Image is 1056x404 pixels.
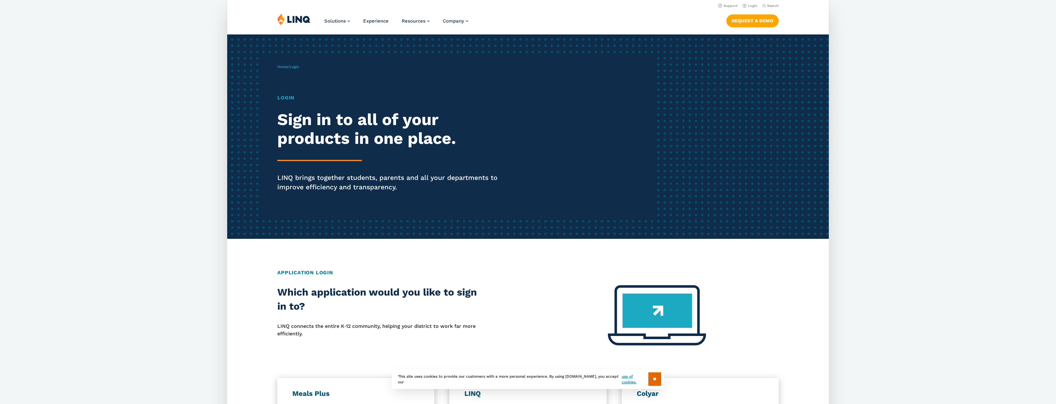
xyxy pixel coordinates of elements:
[324,18,350,24] a: Solutions
[277,65,288,69] a: Home
[743,4,757,8] a: Login
[324,18,346,24] span: Solutions
[726,13,779,27] nav: Button Navigation
[402,18,426,24] span: Resources
[277,94,509,102] h1: Login
[277,13,311,25] img: LINQ | K‑12 Software
[227,2,829,9] nav: Utility Navigation
[277,65,299,69] span: /
[767,4,779,8] span: Search
[443,18,468,24] a: Company
[277,173,509,192] p: LINQ brings together students, parents and all your departments to improve efficiency and transpa...
[718,4,738,8] a: Support
[277,323,478,338] p: LINQ connects the entire K‑12 community, helping your district to work far more efficiently.
[762,3,779,8] button: Open Search Bar
[726,14,779,27] a: Request a Demo
[402,18,430,24] a: Resources
[277,269,779,276] h2: Application Login
[443,18,464,24] span: Company
[622,374,648,385] a: use of cookies.
[392,369,664,389] div: This site uses cookies to provide our customers with a more personal experience. By using [DOMAIN...
[277,110,509,148] h2: Sign in to all of your products in one place.
[290,65,299,69] span: Login
[363,18,389,24] a: Experience
[324,13,468,34] nav: Primary Navigation
[277,285,478,314] h2: Which application would you like to sign in to?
